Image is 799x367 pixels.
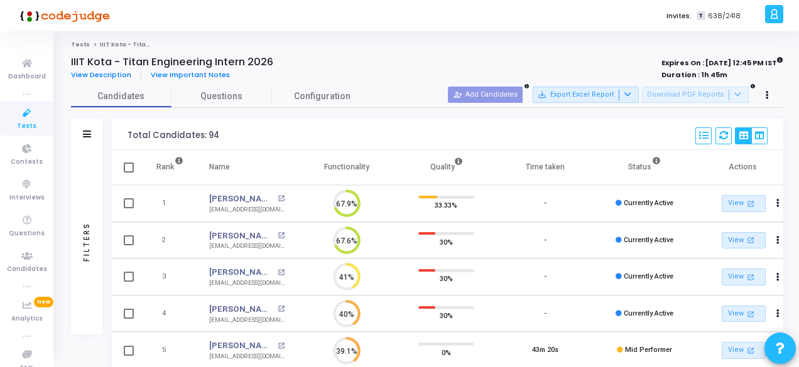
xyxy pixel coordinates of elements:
[11,157,43,168] span: Contests
[9,193,45,203] span: Interviews
[209,279,285,288] div: [EMAIL_ADDRESS][DOMAIN_NAME]
[661,55,783,68] strong: Expires On : [DATE] 12:45 PM IST
[544,235,546,246] div: -
[538,90,546,99] mat-icon: save_alt
[746,309,756,319] mat-icon: open_in_new
[697,11,705,21] span: T
[209,303,274,316] a: [PERSON_NAME]
[143,222,197,259] td: 2
[769,305,787,322] button: Actions
[143,295,197,332] td: 4
[71,70,131,80] span: View Description
[209,205,285,215] div: [EMAIL_ADDRESS][DOMAIN_NAME]
[722,232,766,249] a: View
[81,173,92,311] div: Filters
[526,160,565,174] div: Time taken
[532,345,558,356] div: 43m 20s
[171,90,272,103] span: Questions
[642,87,749,103] button: Download PDF Reports
[16,3,110,28] img: logo
[533,87,639,103] button: Export Excel Report
[209,160,230,174] div: Name
[440,272,453,285] span: 30%
[544,309,546,319] div: -
[151,70,230,80] span: View Important Notes
[17,121,36,132] span: Tests
[708,11,741,21] span: 638/2418
[624,199,673,207] span: Currently Active
[661,70,727,80] strong: Duration : 1h 45m
[100,41,226,48] span: IIIT Kota - Titan Engineering Intern 2026
[448,87,523,103] button: Add Candidates
[694,150,793,185] th: Actions
[34,297,53,307] span: New
[722,195,766,212] a: View
[71,71,141,79] a: View Description
[209,193,274,205] a: [PERSON_NAME]
[454,90,462,99] mat-icon: person_add_alt
[544,198,546,209] div: -
[209,266,274,279] a: [PERSON_NAME]
[71,90,171,103] span: Candidates
[440,235,453,248] span: 30%
[442,346,451,358] span: 0%
[722,342,766,359] a: View
[209,339,274,352] a: [PERSON_NAME]
[435,199,457,211] span: 33.33%
[294,90,351,103] span: Configuration
[440,309,453,322] span: 30%
[143,258,197,295] td: 3
[7,264,47,275] span: Candidates
[624,272,673,280] span: Currently Active
[625,346,672,354] span: Mid Performer
[769,195,787,213] button: Actions
[278,269,285,276] mat-icon: open_in_new
[209,316,285,325] div: [EMAIL_ADDRESS][DOMAIN_NAME]
[278,195,285,202] mat-icon: open_in_new
[735,127,768,144] div: View Options
[769,269,787,286] button: Actions
[278,343,285,349] mat-icon: open_in_new
[11,314,43,324] span: Analytics
[297,150,396,185] th: Functionality
[209,352,285,361] div: [EMAIL_ADDRESS][DOMAIN_NAME]
[8,72,46,82] span: Dashboard
[595,150,694,185] th: Status
[278,232,285,239] mat-icon: open_in_new
[769,231,787,249] button: Actions
[746,345,756,356] mat-icon: open_in_new
[624,236,673,244] span: Currently Active
[746,198,756,209] mat-icon: open_in_new
[624,309,673,317] span: Currently Active
[666,11,692,21] label: Invites:
[209,242,285,251] div: [EMAIL_ADDRESS][DOMAIN_NAME]
[722,306,766,322] a: View
[71,56,273,68] h4: IIIT Kota - Titan Engineering Intern 2026
[396,150,496,185] th: Quality
[143,150,197,185] th: Rank
[278,306,285,312] mat-icon: open_in_new
[544,272,546,282] div: -
[128,130,219,141] div: Total Candidates: 94
[9,228,45,239] span: Questions
[143,185,197,222] td: 1
[209,230,274,242] a: [PERSON_NAME]
[746,235,756,245] mat-icon: open_in_new
[746,272,756,282] mat-icon: open_in_new
[722,269,766,285] a: View
[141,71,239,79] a: View Important Notes
[71,41,90,48] a: Tests
[71,41,783,49] nav: breadcrumb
